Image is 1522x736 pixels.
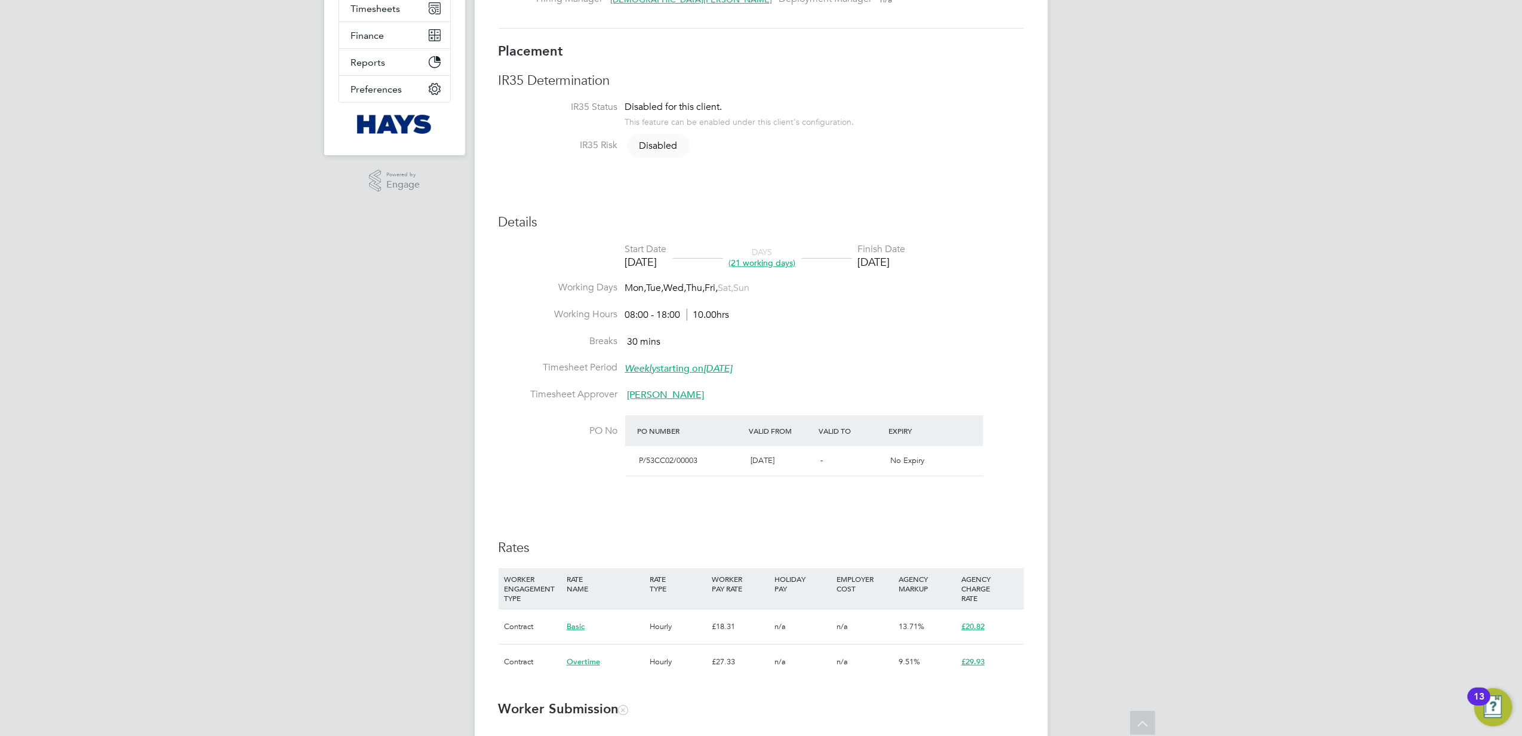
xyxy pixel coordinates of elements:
em: Weekly [625,363,657,375]
em: [DATE] [704,363,733,375]
div: [DATE] [858,255,906,269]
div: Valid To [816,420,885,441]
div: 13 [1474,697,1484,712]
span: Engage [386,180,420,190]
div: £18.31 [709,609,771,644]
span: 10.00hrs [687,309,730,321]
span: 9.51% [899,657,921,667]
span: Fri, [705,282,718,294]
label: Timesheet Period [499,361,618,374]
span: Disabled [628,134,690,158]
span: starting on [625,363,733,375]
span: Tue, [647,282,664,294]
div: AGENCY MARKUP [896,568,958,599]
a: Go to home page [339,115,451,134]
button: Open Resource Center, 13 new notifications [1474,688,1512,726]
div: £27.33 [709,645,771,679]
button: Preferences [339,76,450,102]
div: Start Date [625,243,667,256]
span: (21 working days) [729,257,796,268]
div: DAYS [723,247,802,268]
div: Hourly [647,645,709,679]
span: £20.82 [961,621,985,631]
span: Thu, [687,282,705,294]
div: Expiry [885,420,955,441]
span: 30 mins [628,336,661,348]
div: Contract [502,609,564,644]
span: Preferences [351,84,402,95]
h3: Details [499,214,1024,231]
div: Hourly [647,609,709,644]
span: n/a [774,657,786,667]
span: £29.93 [961,657,985,667]
label: IR35 Status [499,101,618,114]
div: RATE TYPE [647,568,709,599]
div: RATE NAME [564,568,647,599]
span: Sun [734,282,750,294]
div: Valid From [746,420,816,441]
label: IR35 Risk [499,139,618,152]
b: Placement [499,43,564,59]
label: Timesheet Approver [499,388,618,401]
span: Disabled for this client. [625,101,722,113]
span: Timesheets [351,3,401,14]
h3: IR35 Determination [499,72,1024,90]
span: Overtime [567,657,600,667]
div: [DATE] [625,255,667,269]
button: Finance [339,22,450,48]
span: n/a [774,621,786,631]
span: Wed, [664,282,687,294]
span: n/a [837,657,848,667]
span: [PERSON_NAME] [628,389,705,401]
span: Mon, [625,282,647,294]
div: This feature can be enabled under this client's configuration. [625,114,854,127]
img: hays-logo-retina.png [357,115,432,134]
span: Finance [351,30,385,41]
label: Breaks [499,335,618,348]
label: PO No [499,425,618,437]
div: 08:00 - 18:00 [625,309,730,321]
label: Working Hours [499,308,618,321]
span: P/53CC02/00003 [639,455,698,465]
div: WORKER PAY RATE [709,568,771,599]
div: Finish Date [858,243,906,256]
span: Powered by [386,170,420,180]
button: Reports [339,49,450,75]
div: WORKER ENGAGEMENT TYPE [502,568,564,609]
span: - [820,455,823,465]
span: [DATE] [751,455,774,465]
span: Basic [567,621,585,631]
a: Powered byEngage [369,170,420,192]
label: Working Days [499,281,618,294]
span: n/a [837,621,848,631]
div: PO Number [635,420,746,441]
span: 13.71% [899,621,925,631]
div: EMPLOYER COST [834,568,896,599]
span: Reports [351,57,386,68]
span: No Expiry [890,455,924,465]
h3: Rates [499,539,1024,557]
b: Worker Submission [499,701,628,717]
div: Contract [502,645,564,679]
span: Sat, [718,282,734,294]
div: HOLIDAY PAY [771,568,834,599]
div: AGENCY CHARGE RATE [958,568,1020,609]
